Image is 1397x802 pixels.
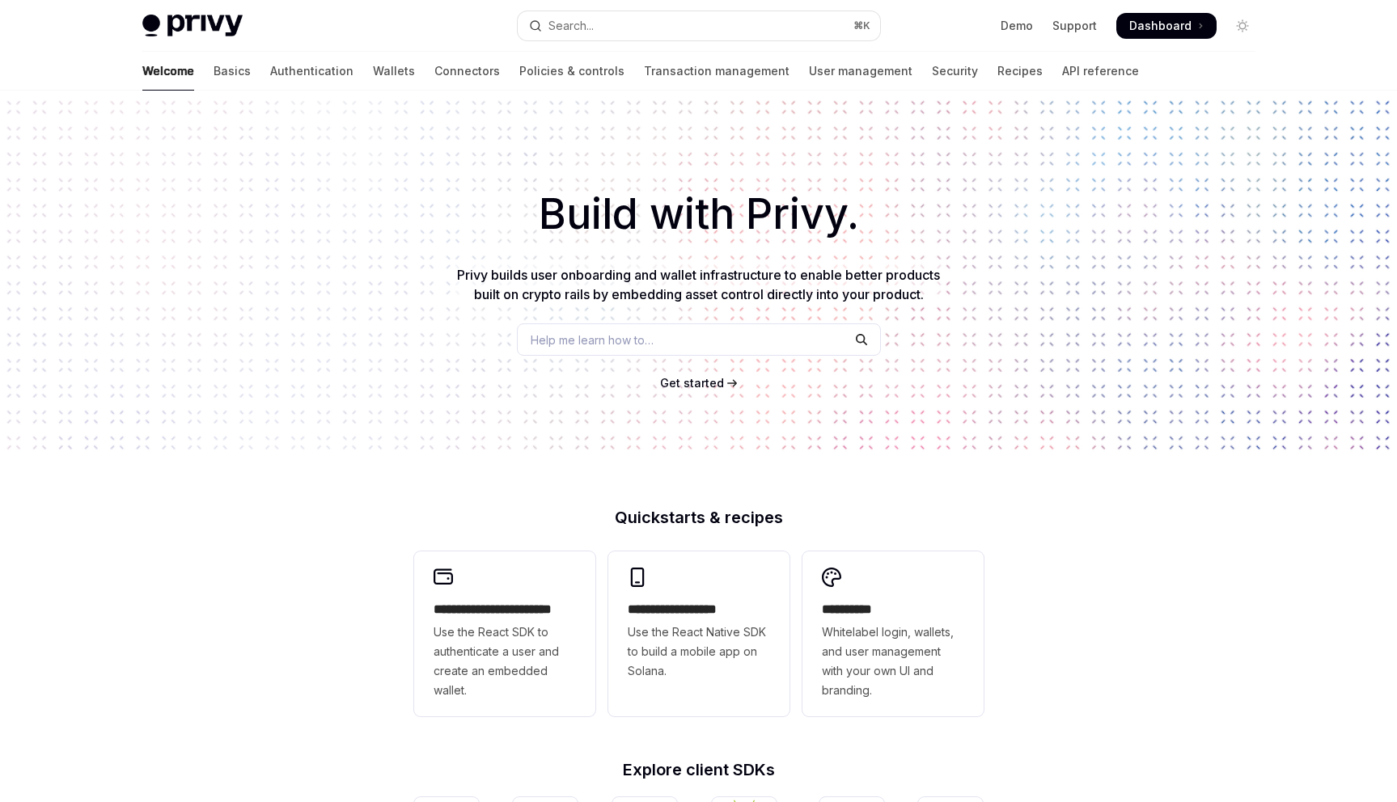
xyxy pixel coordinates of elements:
a: Get started [660,375,724,391]
a: Transaction management [644,52,790,91]
a: Connectors [434,52,500,91]
span: Get started [660,376,724,390]
a: Dashboard [1116,13,1217,39]
div: Search... [548,16,594,36]
a: User management [809,52,912,91]
span: Dashboard [1129,18,1192,34]
h1: Build with Privy. [26,183,1371,246]
button: Open search [518,11,880,40]
span: Whitelabel login, wallets, and user management with your own UI and branding. [822,623,964,700]
span: Use the React SDK to authenticate a user and create an embedded wallet. [434,623,576,700]
a: API reference [1062,52,1139,91]
span: ⌘ K [853,19,870,32]
a: Security [932,52,978,91]
span: Help me learn how to… [531,331,654,348]
a: Welcome [142,52,194,91]
a: **** **** **** ***Use the React Native SDK to build a mobile app on Solana. [608,551,790,716]
a: Support [1052,18,1097,34]
span: Use the React Native SDK to build a mobile app on Solana. [628,623,770,681]
img: light logo [142,15,243,37]
a: Demo [1001,18,1033,34]
a: Wallets [373,52,415,91]
h2: Explore client SDKs [414,762,984,778]
button: Toggle dark mode [1230,13,1255,39]
a: Policies & controls [519,52,624,91]
h2: Quickstarts & recipes [414,509,984,526]
a: **** *****Whitelabel login, wallets, and user management with your own UI and branding. [802,551,984,716]
a: Authentication [270,52,353,91]
span: Privy builds user onboarding and wallet infrastructure to enable better products built on crypto ... [457,267,940,302]
a: Basics [214,52,251,91]
a: Recipes [997,52,1043,91]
